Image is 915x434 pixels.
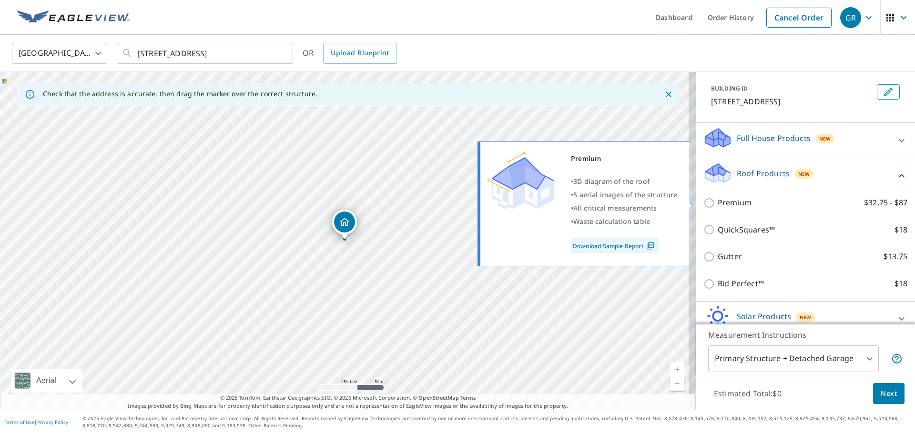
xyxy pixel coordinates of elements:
[737,132,811,144] p: Full House Products
[418,394,458,401] a: OpenStreetMap
[5,419,68,425] p: |
[331,47,389,59] span: Upload Blueprint
[819,135,831,142] span: New
[12,40,107,67] div: [GEOGRAPHIC_DATA]
[891,353,903,364] span: Your report will include the primary structure and a detached garage if one exists.
[881,388,897,400] span: Next
[460,394,476,401] a: Terms
[571,202,678,215] div: •
[800,313,812,321] span: New
[708,345,879,372] div: Primary Structure + Detached Garage
[718,197,752,209] p: Premium
[323,43,396,64] a: Upload Blueprint
[571,215,678,228] div: •
[644,242,657,250] img: Pdf Icon
[11,369,82,393] div: Aerial
[37,419,68,425] a: Privacy Policy
[33,369,59,393] div: Aerial
[220,394,476,402] span: © 2025 TomTom, Earthstar Geographics SIO, © 2025 Microsoft Corporation, ©
[5,419,34,425] a: Terms of Use
[138,40,274,67] input: Search by address or latitude-longitude
[737,311,791,322] p: Solar Products
[864,197,907,209] p: $32.75 - $87
[488,152,554,209] img: Premium
[895,224,907,236] p: $18
[571,238,659,253] a: Download Sample Report
[711,84,748,92] p: BUILDING ID
[877,84,900,100] button: Edit building 1
[670,362,684,376] a: Current Level 17, Zoom In
[703,162,907,189] div: Roof ProductsNew
[798,170,810,178] span: New
[711,96,873,107] p: [STREET_ADDRESS]
[670,376,684,391] a: Current Level 17, Zoom Out
[703,305,907,333] div: Solar ProductsNew
[718,251,742,262] p: Gutter
[17,10,130,25] img: EV Logo
[873,383,905,404] button: Next
[573,177,650,186] span: 3D diagram of the roof
[82,415,910,429] p: © 2025 Eagle View Technologies, Inc. and Pictometry International Corp. All Rights Reserved. Repo...
[573,203,657,212] span: All critical measurements
[43,90,317,98] p: Check that the address is accurate, then drag the marker over the correct structure.
[766,8,832,28] a: Cancel Order
[571,175,678,188] div: •
[840,7,861,28] div: GR
[573,190,677,199] span: 5 aerial images of the structure
[703,127,907,154] div: Full House ProductsNew
[718,224,775,236] p: QuickSquares™
[718,278,764,290] p: Bid Perfect™
[571,152,678,165] div: Premium
[303,43,397,64] div: OR
[884,251,907,262] p: $13.75
[573,217,650,226] span: Waste calculation table
[332,210,357,239] div: Dropped pin, building 1, Residential property, 1240 Maple St Bethlehem, PA 18018
[708,329,903,341] p: Measurement Instructions
[662,88,675,101] button: Close
[571,188,678,202] div: •
[706,383,789,404] p: Estimated Total: $0
[737,168,790,179] p: Roof Products
[895,278,907,290] p: $18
